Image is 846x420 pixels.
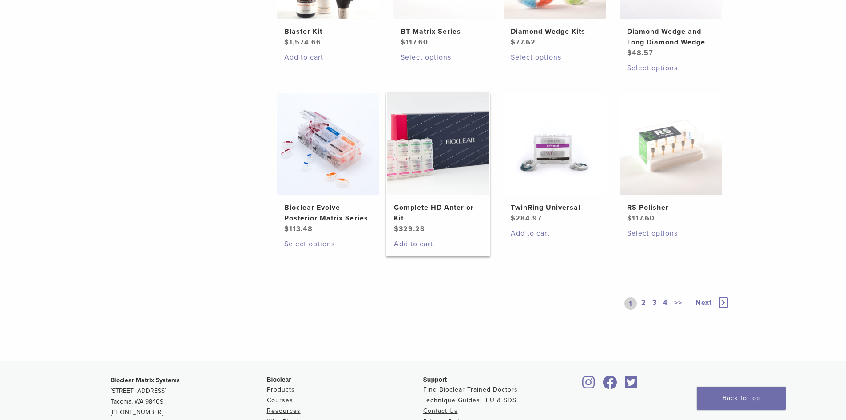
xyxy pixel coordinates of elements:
[620,93,722,195] img: RS Polisher
[284,52,372,63] a: Add to cart: “Blaster Kit”
[511,214,542,223] bdi: 284.97
[627,26,715,48] h2: Diamond Wedge and Long Diamond Wedge
[627,214,632,223] span: $
[111,376,180,384] strong: Bioclear Matrix Systems
[277,93,380,234] a: Bioclear Evolve Posterior Matrix SeriesBioclear Evolve Posterior Matrix Series $113.48
[695,298,712,307] span: Next
[651,297,659,310] a: 3
[511,228,599,239] a: Add to cart: “TwinRing Universal”
[627,63,715,73] a: Select options for “Diamond Wedge and Long Diamond Wedge”
[511,52,599,63] a: Select options for “Diamond Wedge Kits”
[394,239,482,249] a: Add to cart: “Complete HD Anterior Kit”
[267,396,293,404] a: Courses
[503,93,607,224] a: TwinRing UniversalTwinRing Universal $284.97
[511,38,516,47] span: $
[267,376,291,383] span: Bioclear
[627,48,632,57] span: $
[627,202,715,213] h2: RS Polisher
[627,214,655,223] bdi: 117.60
[284,202,372,224] h2: Bioclear Evolve Posterior Matrix Series
[267,386,295,393] a: Products
[401,38,428,47] bdi: 117.60
[504,93,606,195] img: TwinRing Universal
[267,407,301,415] a: Resources
[423,376,447,383] span: Support
[284,239,372,249] a: Select options for “Bioclear Evolve Posterior Matrix Series”
[511,26,599,37] h2: Diamond Wedge Kits
[401,52,489,63] a: Select options for “BT Matrix Series”
[284,224,313,233] bdi: 113.48
[394,224,399,233] span: $
[284,38,321,47] bdi: 1,574.66
[511,214,516,223] span: $
[672,297,684,310] a: >>
[661,297,670,310] a: 4
[394,202,482,224] h2: Complete HD Anterior Kit
[111,375,267,418] p: [STREET_ADDRESS] Tacoma, WA 98409 [PHONE_NUMBER]
[423,407,458,415] a: Contact Us
[386,93,490,234] a: Complete HD Anterior KitComplete HD Anterior Kit $329.28
[284,26,372,37] h2: Blaster Kit
[600,381,620,390] a: Bioclear
[627,48,653,57] bdi: 48.57
[401,38,405,47] span: $
[511,202,599,213] h2: TwinRing Universal
[697,387,786,410] a: Back To Top
[284,38,289,47] span: $
[387,93,489,195] img: Complete HD Anterior Kit
[423,386,518,393] a: Find Bioclear Trained Doctors
[620,93,723,224] a: RS PolisherRS Polisher $117.60
[284,224,289,233] span: $
[622,381,641,390] a: Bioclear
[511,38,536,47] bdi: 77.62
[624,297,637,310] a: 1
[580,381,598,390] a: Bioclear
[627,228,715,239] a: Select options for “RS Polisher”
[423,396,516,404] a: Technique Guides, IFU & SDS
[401,26,489,37] h2: BT Matrix Series
[394,224,425,233] bdi: 329.28
[277,93,379,195] img: Bioclear Evolve Posterior Matrix Series
[639,297,648,310] a: 2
